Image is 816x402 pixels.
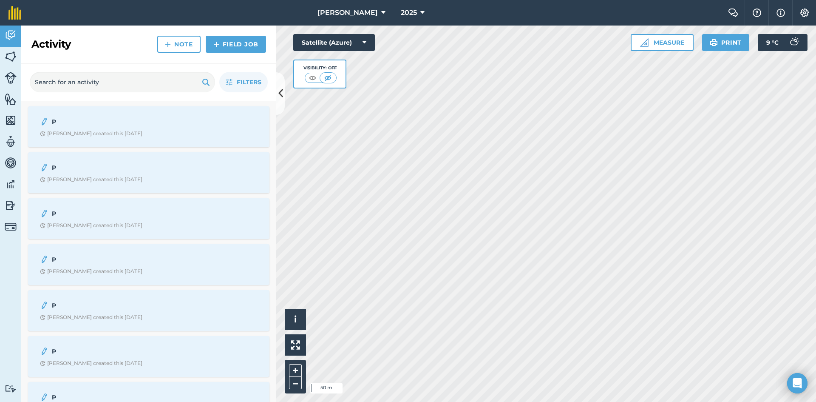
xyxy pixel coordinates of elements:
a: PClock with arrow pointing clockwise[PERSON_NAME] created this [DATE] [33,157,264,188]
img: Clock with arrow pointing clockwise [40,223,45,228]
img: svg+xml;base64,PD94bWwgdmVyc2lvbj0iMS4wIiBlbmNvZGluZz0idXRmLTgiPz4KPCEtLSBHZW5lcmF0b3I6IEFkb2JlIE... [40,254,48,265]
h2: Activity [31,37,71,51]
a: PClock with arrow pointing clockwise[PERSON_NAME] created this [DATE] [33,341,264,372]
img: svg+xml;base64,PHN2ZyB4bWxucz0iaHR0cDovL3d3dy53My5vcmcvMjAwMC9zdmciIHdpZHRoPSIxNCIgaGVpZ2h0PSIyNC... [213,39,219,49]
a: PClock with arrow pointing clockwise[PERSON_NAME] created this [DATE] [33,111,264,142]
div: [PERSON_NAME] created this [DATE] [40,130,142,137]
img: svg+xml;base64,PD94bWwgdmVyc2lvbj0iMS4wIiBlbmNvZGluZz0idXRmLTgiPz4KPCEtLSBHZW5lcmF0b3I6IEFkb2JlIE... [40,117,48,127]
img: svg+xml;base64,PD94bWwgdmVyc2lvbj0iMS4wIiBlbmNvZGluZz0idXRmLTgiPz4KPCEtLSBHZW5lcmF0b3I6IEFkb2JlIE... [5,72,17,84]
img: svg+xml;base64,PD94bWwgdmVyc2lvbj0iMS4wIiBlbmNvZGluZz0idXRmLTgiPz4KPCEtLSBHZW5lcmF0b3I6IEFkb2JlIE... [40,346,48,356]
img: svg+xml;base64,PD94bWwgdmVyc2lvbj0iMS4wIiBlbmNvZGluZz0idXRmLTgiPz4KPCEtLSBHZW5lcmF0b3I6IEFkb2JlIE... [5,199,17,212]
img: svg+xml;base64,PD94bWwgdmVyc2lvbj0iMS4wIiBlbmNvZGluZz0idXRmLTgiPz4KPCEtLSBHZW5lcmF0b3I6IEFkb2JlIE... [5,157,17,169]
img: svg+xml;base64,PHN2ZyB4bWxucz0iaHR0cDovL3d3dy53My5vcmcvMjAwMC9zdmciIHdpZHRoPSI1NiIgaGVpZ2h0PSI2MC... [5,93,17,105]
img: Clock with arrow pointing clockwise [40,315,45,320]
div: [PERSON_NAME] created this [DATE] [40,268,142,275]
a: PClock with arrow pointing clockwise[PERSON_NAME] created this [DATE] [33,249,264,280]
div: [PERSON_NAME] created this [DATE] [40,176,142,183]
a: PClock with arrow pointing clockwise[PERSON_NAME] created this [DATE] [33,203,264,234]
button: 9 °C [758,34,807,51]
a: PClock with arrow pointing clockwise[PERSON_NAME] created this [DATE] [33,295,264,326]
button: Print [702,34,750,51]
img: svg+xml;base64,PHN2ZyB4bWxucz0iaHR0cDovL3d3dy53My5vcmcvMjAwMC9zdmciIHdpZHRoPSIxNCIgaGVpZ2h0PSIyNC... [165,39,171,49]
strong: P [52,117,187,126]
img: svg+xml;base64,PHN2ZyB4bWxucz0iaHR0cDovL3d3dy53My5vcmcvMjAwMC9zdmciIHdpZHRoPSIxNyIgaGVpZ2h0PSIxNy... [776,8,785,18]
img: svg+xml;base64,PD94bWwgdmVyc2lvbj0iMS4wIiBlbmNvZGluZz0idXRmLTgiPz4KPCEtLSBHZW5lcmF0b3I6IEFkb2JlIE... [40,300,48,311]
strong: P [52,393,187,402]
button: i [285,309,306,330]
img: A cog icon [799,9,810,17]
img: svg+xml;base64,PD94bWwgdmVyc2lvbj0iMS4wIiBlbmNvZGluZz0idXRmLTgiPz4KPCEtLSBHZW5lcmF0b3I6IEFkb2JlIE... [5,135,17,148]
span: [PERSON_NAME] [317,8,378,18]
img: svg+xml;base64,PD94bWwgdmVyc2lvbj0iMS4wIiBlbmNvZGluZz0idXRmLTgiPz4KPCEtLSBHZW5lcmF0b3I6IEFkb2JlIE... [5,29,17,42]
div: Open Intercom Messenger [787,373,807,393]
img: Clock with arrow pointing clockwise [40,177,45,182]
strong: P [52,163,187,172]
span: 9 ° C [766,34,779,51]
span: Filters [237,77,261,87]
button: – [289,377,302,389]
div: [PERSON_NAME] created this [DATE] [40,360,142,367]
strong: P [52,209,187,218]
img: Clock with arrow pointing clockwise [40,361,45,366]
button: Measure [631,34,694,51]
img: Four arrows, one pointing top left, one top right, one bottom right and the last bottom left [291,340,300,350]
div: [PERSON_NAME] created this [DATE] [40,314,142,321]
div: [PERSON_NAME] created this [DATE] [40,222,142,229]
img: svg+xml;base64,PHN2ZyB4bWxucz0iaHR0cDovL3d3dy53My5vcmcvMjAwMC9zdmciIHdpZHRoPSIxOSIgaGVpZ2h0PSIyNC... [710,37,718,48]
img: svg+xml;base64,PD94bWwgdmVyc2lvbj0iMS4wIiBlbmNvZGluZz0idXRmLTgiPz4KPCEtLSBHZW5lcmF0b3I6IEFkb2JlIE... [40,163,48,173]
a: Field Job [206,36,266,53]
strong: P [52,301,187,310]
img: svg+xml;base64,PHN2ZyB4bWxucz0iaHR0cDovL3d3dy53My5vcmcvMjAwMC9zdmciIHdpZHRoPSI1NiIgaGVpZ2h0PSI2MC... [5,114,17,127]
strong: P [52,255,187,264]
input: Search for an activity [30,72,215,92]
img: svg+xml;base64,PD94bWwgdmVyc2lvbj0iMS4wIiBlbmNvZGluZz0idXRmLTgiPz4KPCEtLSBHZW5lcmF0b3I6IEFkb2JlIE... [40,208,48,219]
img: svg+xml;base64,PHN2ZyB4bWxucz0iaHR0cDovL3d3dy53My5vcmcvMjAwMC9zdmciIHdpZHRoPSIxOSIgaGVpZ2h0PSIyNC... [202,77,210,87]
img: Ruler icon [640,38,649,47]
div: Visibility: Off [303,65,337,71]
img: svg+xml;base64,PHN2ZyB4bWxucz0iaHR0cDovL3d3dy53My5vcmcvMjAwMC9zdmciIHdpZHRoPSI1MCIgaGVpZ2h0PSI0MC... [307,74,318,82]
span: i [294,314,297,325]
img: svg+xml;base64,PD94bWwgdmVyc2lvbj0iMS4wIiBlbmNvZGluZz0idXRmLTgiPz4KPCEtLSBHZW5lcmF0b3I6IEFkb2JlIE... [785,34,802,51]
button: Satellite (Azure) [293,34,375,51]
img: fieldmargin Logo [8,6,21,20]
img: svg+xml;base64,PD94bWwgdmVyc2lvbj0iMS4wIiBlbmNvZGluZz0idXRmLTgiPz4KPCEtLSBHZW5lcmF0b3I6IEFkb2JlIE... [5,178,17,191]
img: A question mark icon [752,9,762,17]
img: svg+xml;base64,PD94bWwgdmVyc2lvbj0iMS4wIiBlbmNvZGluZz0idXRmLTgiPz4KPCEtLSBHZW5lcmF0b3I6IEFkb2JlIE... [5,385,17,393]
button: + [289,364,302,377]
strong: P [52,347,187,356]
span: 2025 [401,8,417,18]
img: svg+xml;base64,PD94bWwgdmVyc2lvbj0iMS4wIiBlbmNvZGluZz0idXRmLTgiPz4KPCEtLSBHZW5lcmF0b3I6IEFkb2JlIE... [5,221,17,233]
button: Filters [219,72,268,92]
img: Two speech bubbles overlapping with the left bubble in the forefront [728,9,738,17]
img: svg+xml;base64,PHN2ZyB4bWxucz0iaHR0cDovL3d3dy53My5vcmcvMjAwMC9zdmciIHdpZHRoPSI1MCIgaGVpZ2h0PSI0MC... [323,74,333,82]
img: svg+xml;base64,PHN2ZyB4bWxucz0iaHR0cDovL3d3dy53My5vcmcvMjAwMC9zdmciIHdpZHRoPSI1NiIgaGVpZ2h0PSI2MC... [5,50,17,63]
img: Clock with arrow pointing clockwise [40,131,45,137]
a: Note [157,36,201,53]
img: Clock with arrow pointing clockwise [40,269,45,274]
